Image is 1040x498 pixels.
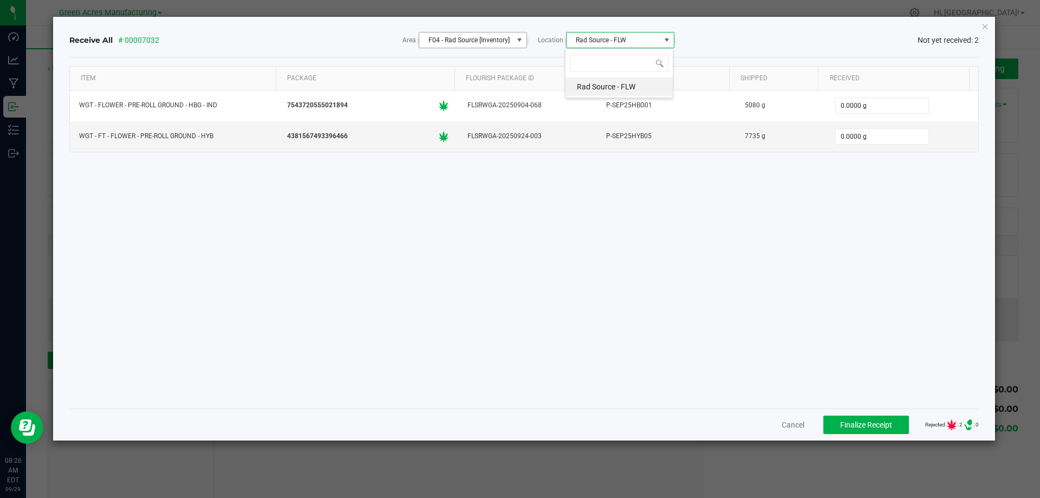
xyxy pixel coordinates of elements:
a: Flourish Package IDSortable [463,72,588,85]
div: Shipped [738,72,814,85]
div: Flourish Package ID [463,72,588,85]
a: ShippedSortable [738,72,814,85]
span: Receive All [69,35,113,46]
span: F04 - Rad Source [Inventory] [428,36,510,44]
div: WGT - FLOWER - PRE-ROLL GROUND - HBG - IND [76,98,271,113]
div: FLSRWGA-20250904-068 [465,98,590,113]
span: Rejected: : 2 : 0 [925,419,979,430]
div: WGT - FT - FLOWER - PRE-ROLL GROUND - HYB [76,128,271,144]
div: FLSRWGA-20250924-003 [465,128,590,144]
div: 5080 g [742,98,819,113]
span: 7543720555021894 [287,100,348,111]
span: Rad Source - FLW [577,79,635,95]
button: Cancel [782,419,804,430]
button: Close [981,20,989,33]
button: Finalize Receipt [823,416,909,434]
a: ReceivedSortable [827,72,965,85]
div: Package [284,72,450,85]
span: Location [538,35,563,45]
div: Item [78,72,272,85]
span: Finalize Receipt [840,421,892,429]
div: P-SEP25HYB05 [603,128,729,144]
div: P-SEP25HBG01 [603,98,729,113]
div: 7735 g [742,128,819,144]
div: Received [827,72,965,85]
span: Area [402,35,416,45]
a: PackageSortable [284,72,450,85]
a: ItemSortable [78,72,272,85]
span: Not yet received: 2 [918,35,979,46]
span: Rad Source - FLW [576,36,626,44]
input: 0 g [836,98,928,113]
iframe: Resource center [11,411,43,444]
input: 0 g [836,129,928,144]
span: # 00007032 [118,35,159,46]
span: Number of Cannabis barcodes either fully or partially rejected [946,419,957,430]
span: Number of Delivery Device barcodes either fully or partially rejected [963,419,973,430]
span: 4381567493396466 [287,131,348,141]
